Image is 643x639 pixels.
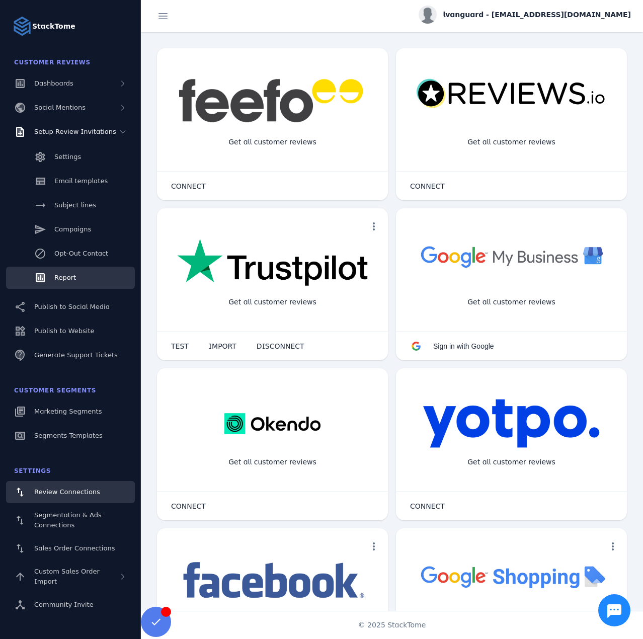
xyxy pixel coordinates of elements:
[423,398,600,449] img: yotpo.png
[443,10,631,20] span: lvanguard - [EMAIL_ADDRESS][DOMAIN_NAME]
[161,176,216,196] button: CONNECT
[459,289,564,315] div: Get all customer reviews
[6,537,135,560] a: Sales Order Connections
[400,176,455,196] button: CONNECT
[6,481,135,503] a: Review Connections
[6,218,135,241] a: Campaigns
[364,536,384,556] button: more
[410,503,445,510] span: CONNECT
[419,6,437,24] img: profile.jpg
[400,496,455,516] button: CONNECT
[6,267,135,289] a: Report
[433,342,494,350] span: Sign in with Google
[34,544,115,552] span: Sales Order Connections
[54,153,81,161] span: Settings
[6,344,135,366] a: Generate Support Tickets
[34,303,110,310] span: Publish to Social Media
[14,59,91,66] span: Customer Reviews
[220,449,325,475] div: Get all customer reviews
[6,320,135,342] a: Publish to Website
[416,558,607,594] img: googleshopping.png
[54,274,76,281] span: Report
[6,296,135,318] a: Publish to Social Media
[177,78,368,123] img: feefo.png
[6,505,135,535] a: Segmentation & Ads Connections
[6,425,135,447] a: Segments Templates
[224,398,320,449] img: okendo.webp
[34,104,86,111] span: Social Mentions
[171,343,189,350] span: TEST
[220,129,325,155] div: Get all customer reviews
[34,327,94,335] span: Publish to Website
[14,387,96,394] span: Customer Segments
[416,78,607,109] img: reviewsio.svg
[161,496,216,516] button: CONNECT
[171,183,206,190] span: CONNECT
[177,558,368,603] img: facebook.png
[14,467,51,474] span: Settings
[34,351,118,359] span: Generate Support Tickets
[6,194,135,216] a: Subject lines
[199,336,247,356] button: IMPORT
[34,511,102,529] span: Segmentation & Ads Connections
[34,432,103,439] span: Segments Templates
[171,503,206,510] span: CONNECT
[209,343,236,350] span: IMPORT
[6,170,135,192] a: Email templates
[177,238,368,288] img: trustpilot.png
[358,620,426,630] span: © 2025 StackTome
[161,336,199,356] button: TEST
[257,343,304,350] span: DISCONNECT
[34,408,102,415] span: Marketing Segments
[6,594,135,616] a: Community Invite
[54,225,91,233] span: Campaigns
[54,177,108,185] span: Email templates
[603,536,623,556] button: more
[54,250,108,257] span: Opt-Out Contact
[416,238,607,274] img: googlebusiness.png
[34,601,94,608] span: Community Invite
[459,449,564,475] div: Get all customer reviews
[452,609,571,635] div: Import Products from Google
[6,146,135,168] a: Settings
[34,79,73,87] span: Dashboards
[364,216,384,236] button: more
[6,243,135,265] a: Opt-Out Contact
[34,568,100,585] span: Custom Sales Order Import
[6,401,135,423] a: Marketing Segments
[34,488,100,496] span: Review Connections
[400,336,504,356] button: Sign in with Google
[247,336,314,356] button: DISCONNECT
[419,6,631,24] button: lvanguard - [EMAIL_ADDRESS][DOMAIN_NAME]
[12,16,32,36] img: Logo image
[34,128,116,135] span: Setup Review Invitations
[220,289,325,315] div: Get all customer reviews
[32,21,75,32] strong: StackTome
[459,129,564,155] div: Get all customer reviews
[410,183,445,190] span: CONNECT
[54,201,96,209] span: Subject lines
